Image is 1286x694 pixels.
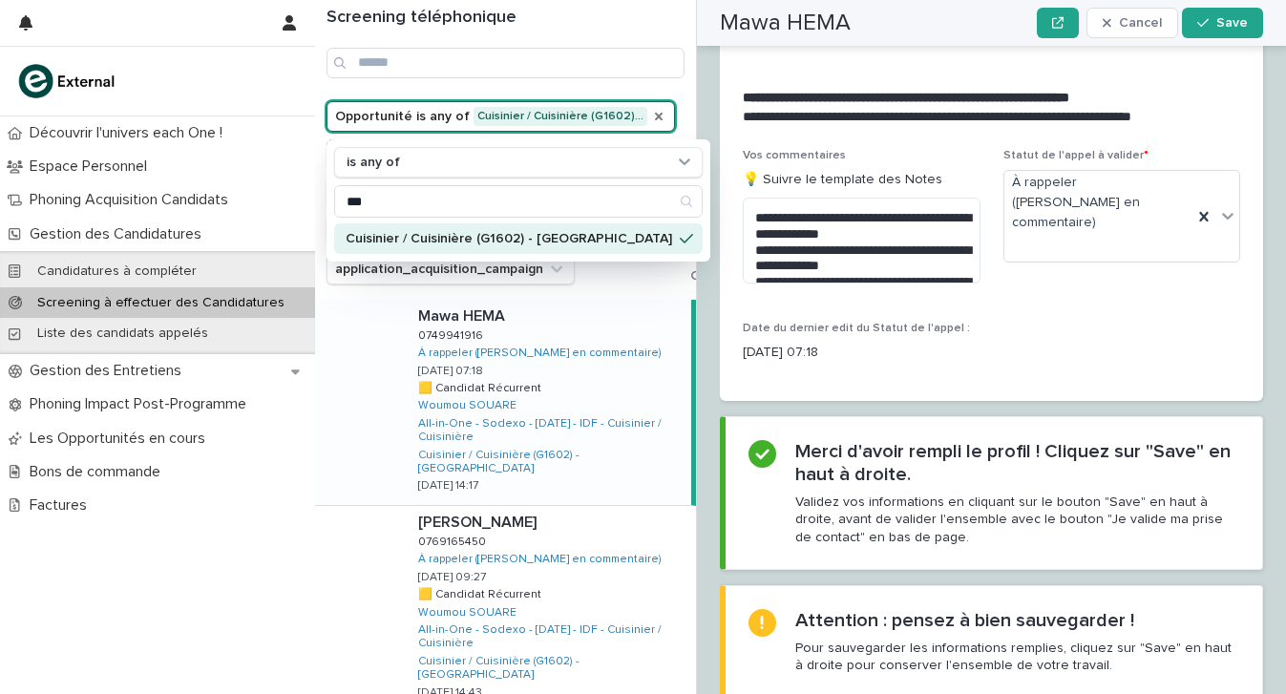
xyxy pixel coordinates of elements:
p: Validez vos informations en cliquant sur le bouton "Save" en haut à droite, avant de valider l'en... [795,494,1239,546]
p: Screening à effectuer des Candidatures [22,295,300,311]
p: Espace Personnel [22,158,162,176]
a: À rappeler ([PERSON_NAME] en commentaire) [418,553,662,566]
a: Cuisinier / Cuisinière (G1602) - [GEOGRAPHIC_DATA] [418,449,684,476]
p: Gestion des Candidatures [22,225,217,243]
p: Gestion des Entretiens [22,362,197,380]
p: [DATE] 14:17 [418,479,478,493]
button: Cancel [1086,8,1178,38]
p: Pour sauvegarder les informations remplies, cliquez sur "Save" en haut à droite pour conserver l'... [795,640,1239,674]
span: Clear all filters [690,269,781,283]
p: Liste des candidats appelés [22,326,223,342]
h2: Merci d'avoir rempli le profil ! Cliquez sur "Save" en haut à droite. [795,440,1239,486]
p: is any of [347,155,400,171]
p: Cuisinier / Cuisinière (G1602) - [GEOGRAPHIC_DATA] [346,232,672,245]
p: Bons de commande [22,463,176,481]
p: Les Opportunités en cours [22,430,221,448]
button: application_acquisition_campaign [327,254,575,284]
button: Clear all filters [675,269,781,283]
a: All-in-One - Sodexo - [DATE] - IDF - Cuisinier / Cuisinière [418,417,684,445]
input: Search [335,186,702,217]
p: 🟨 Candidat Récurrent [418,378,545,395]
span: Statut de l'appel à valider [1003,150,1149,161]
h1: Screening téléphonique [327,8,685,29]
button: Save [1182,8,1263,38]
p: [DATE] 09:27 [418,571,486,584]
a: À rappeler ([PERSON_NAME] en commentaire) [418,347,662,360]
a: Cuisinier / Cuisinière (G1602) - [GEOGRAPHIC_DATA] [418,655,688,683]
p: [DATE] 07:18 [743,343,980,363]
span: Date du dernier edit du Statut de l'appel : [743,323,970,334]
span: Cancel [1119,16,1162,30]
p: Phoning Impact Post-Programme [22,395,262,413]
p: 🟨 Candidat Récurrent [418,584,545,601]
img: bc51vvfgR2QLHU84CWIQ [15,62,120,100]
p: [PERSON_NAME] [418,510,540,532]
span: Vos commentaires [743,150,846,161]
span: À rappeler ([PERSON_NAME] en commentaire) [1012,173,1186,232]
p: Découvrir l'univers each One ! [22,124,238,142]
div: Search [334,185,703,218]
input: Search [327,48,685,78]
p: Candidatures à compléter [22,263,212,280]
p: 0749941916 [418,326,487,343]
p: 💡 Suivre le template des Notes [743,170,980,190]
span: Save [1216,16,1248,30]
p: Factures [22,496,102,515]
p: Mawa HEMA [418,304,509,326]
button: Opportunité [327,101,675,132]
p: Phoning Acquisition Candidats [22,191,243,209]
p: 0769165450 [418,532,490,549]
p: [DATE] 07:18 [418,365,483,378]
a: Woumou SOUARE [418,399,517,412]
h2: Mawa HEMA [720,10,851,37]
a: Mawa HEMAMawa HEMA 07499419160749941916 À rappeler ([PERSON_NAME] en commentaire) [DATE] 07:18🟨 C... [315,300,696,506]
a: All-in-One - Sodexo - [DATE] - IDF - Cuisinier / Cuisinière [418,623,688,651]
h2: Attention : pensez à bien sauvegarder ! [795,609,1134,632]
a: Woumou SOUARE [418,606,517,620]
